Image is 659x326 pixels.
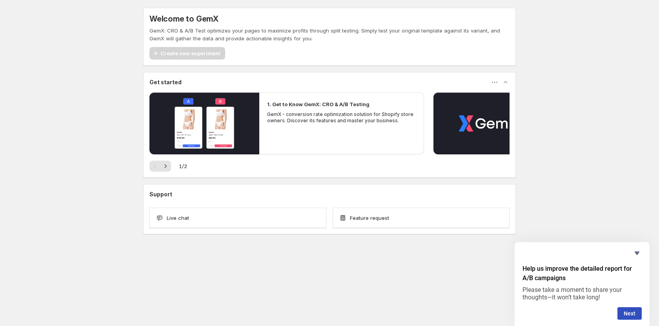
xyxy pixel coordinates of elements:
button: Next question [617,307,642,320]
h2: Help us improve the detailed report for A/B campaigns [522,264,642,283]
p: Please take a moment to share your thoughts—it won’t take long! [522,286,642,301]
p: GemX - conversion rate optimization solution for Shopify store owners. Discover its features and ... [267,111,416,124]
div: Help us improve the detailed report for A/B campaigns [522,248,642,320]
span: Feature request [350,214,389,222]
h3: Get started [149,78,182,86]
h5: Welcome to GemX [149,14,218,24]
p: GemX: CRO & A/B Test optimizes your pages to maximize profits through split testing. Simply test ... [149,27,510,42]
span: Live chat [167,214,189,222]
h3: Support [149,190,172,198]
span: 1 / 2 [179,162,187,170]
h2: 1. Get to Know GemX: CRO & A/B Testing [267,100,370,108]
button: Hide survey [632,248,642,258]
